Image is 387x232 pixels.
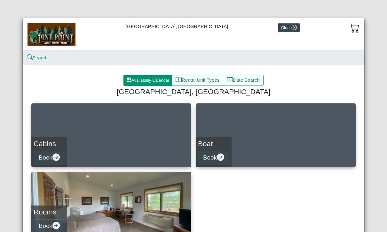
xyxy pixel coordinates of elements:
[217,153,224,161] svg: arrow right circle fill
[28,23,75,45] img: b144ff98-a7e1-49bd-98da-e9ae77355310.jpg
[278,23,300,32] button: Closex circle
[123,75,172,86] button: grid3x3 gap fillAvailability Calendar
[28,55,32,60] svg: search
[292,25,297,30] svg: x circle
[223,75,264,86] button: calendar dateDate Search
[34,139,65,148] h4: Cabins
[52,222,60,229] svg: arrow right circle fill
[34,208,65,216] h4: Rooms
[126,77,131,82] svg: grid3x3 gap fill
[172,75,223,86] button: bookRental Unit Types
[52,153,60,161] svg: arrow right circle fill
[350,23,359,33] svg: cart
[34,151,65,165] button: Bookarrow right circle fill
[34,87,353,96] h4: [GEOGRAPHIC_DATA], [GEOGRAPHIC_DATA]
[198,151,229,165] button: Bookarrow right circle fill
[227,77,233,83] svg: calendar date
[198,139,229,148] h4: Boat
[28,55,48,60] a: searchSearch
[176,77,182,83] svg: book
[23,18,364,50] div: [GEOGRAPHIC_DATA], [GEOGRAPHIC_DATA]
